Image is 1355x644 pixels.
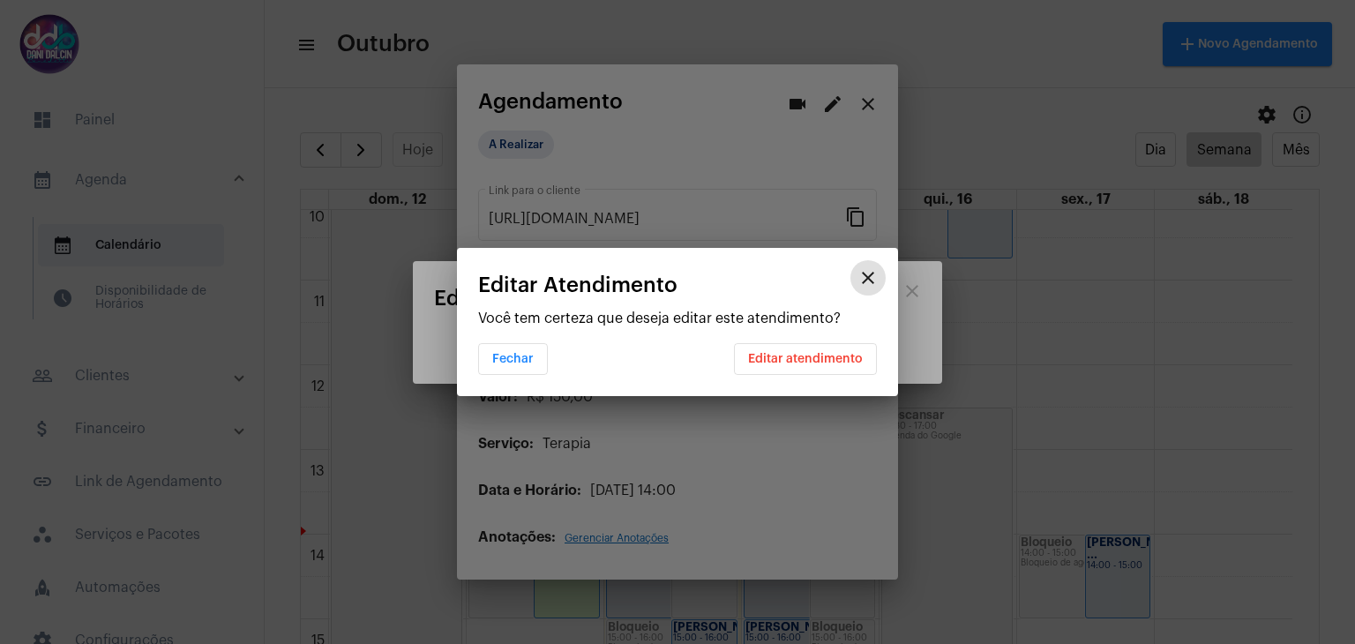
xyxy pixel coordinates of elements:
button: Fechar [478,343,548,375]
button: Editar atendimento [734,343,877,375]
span: Fechar [492,353,534,365]
mat-icon: close [857,267,879,288]
span: Editar Atendimento [478,273,677,296]
span: Editar atendimento [748,353,863,365]
p: Você tem certeza que deseja editar este atendimento? [478,311,877,326]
